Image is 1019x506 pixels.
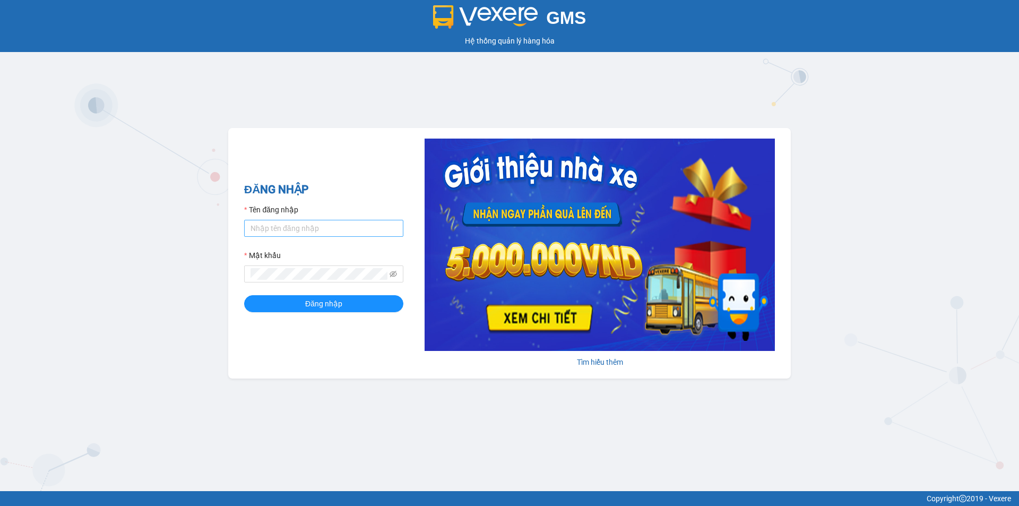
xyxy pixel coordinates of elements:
button: Đăng nhập [244,295,403,312]
input: Tên đăng nhập [244,220,403,237]
div: Hệ thống quản lý hàng hóa [3,35,1016,47]
h2: ĐĂNG NHẬP [244,181,403,199]
a: GMS [433,16,586,24]
span: eye-invisible [390,270,397,278]
span: Đăng nhập [305,298,342,310]
span: copyright [959,495,966,502]
div: Copyright 2019 - Vexere [8,493,1011,504]
div: Tìm hiểu thêm [425,356,775,368]
img: banner-0 [425,139,775,351]
label: Mật khẩu [244,250,281,261]
span: GMS [546,8,586,28]
input: Mật khẩu [251,268,387,280]
img: logo 2 [433,5,538,29]
label: Tên đăng nhập [244,204,298,216]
